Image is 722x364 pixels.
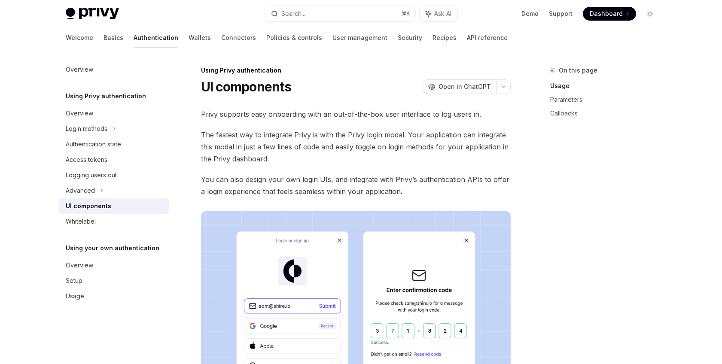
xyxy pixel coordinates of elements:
[401,10,410,17] span: ⌘ K
[521,9,539,18] a: Demo
[134,27,178,48] a: Authentication
[59,167,169,183] a: Logging users out
[201,173,511,197] span: You can also design your own login UIs, and integrate with Privy’s authentication APIs to offer a...
[221,27,256,48] a: Connectors
[423,79,496,94] button: Open in ChatGPT
[583,7,636,21] a: Dashboard
[59,106,169,121] a: Overview
[66,124,107,134] div: Login methods
[66,27,93,48] a: Welcome
[59,136,169,152] a: Authentication state
[66,260,93,270] div: Overview
[59,198,169,214] a: UI components
[66,108,93,118] div: Overview
[332,27,387,48] a: User management
[104,27,123,48] a: Basics
[59,288,169,304] a: Usage
[398,27,422,48] a: Security
[59,258,169,273] a: Overview
[59,152,169,167] a: Access tokens
[201,79,291,94] h1: UI components
[66,185,95,196] div: Advanced
[550,106,664,120] a: Callbacks
[66,201,111,211] div: UI components
[201,108,511,120] span: Privy supports easy onboarding with an out-of-the-box user interface to log users in.
[550,79,664,93] a: Usage
[66,91,146,101] h5: Using Privy authentication
[559,65,597,76] span: On this page
[643,7,657,21] button: Toggle dark mode
[66,139,121,149] div: Authentication state
[549,9,573,18] a: Support
[66,8,119,20] img: light logo
[66,216,96,227] div: Whitelabel
[265,6,415,21] button: Search...⌘K
[59,273,169,288] a: Setup
[433,27,457,48] a: Recipes
[66,243,159,253] h5: Using your own authentication
[281,9,305,19] div: Search...
[439,82,491,91] span: Open in ChatGPT
[550,93,664,106] a: Parameters
[467,27,508,48] a: API reference
[66,64,93,75] div: Overview
[201,129,511,165] span: The fastest way to integrate Privy is with the Privy login modal. Your application can integrate ...
[266,27,322,48] a: Policies & controls
[66,291,84,301] div: Usage
[434,9,451,18] span: Ask AI
[66,276,82,286] div: Setup
[201,66,511,75] div: Using Privy authentication
[66,155,107,165] div: Access tokens
[189,27,211,48] a: Wallets
[420,6,457,21] button: Ask AI
[66,170,117,180] div: Logging users out
[59,62,169,77] a: Overview
[59,214,169,229] a: Whitelabel
[590,9,623,18] span: Dashboard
